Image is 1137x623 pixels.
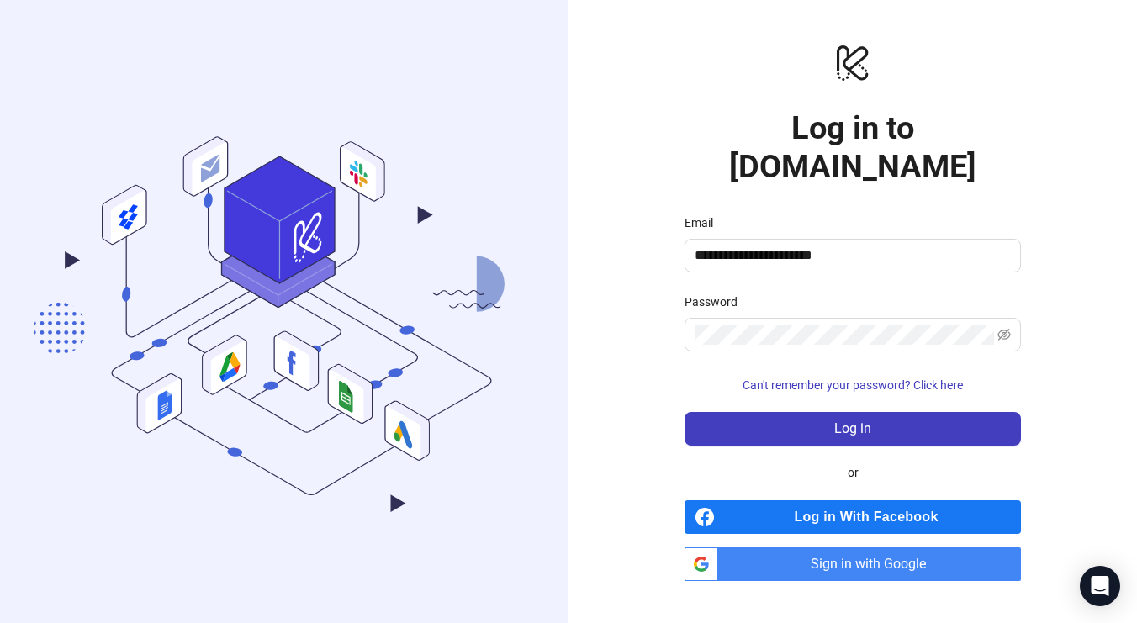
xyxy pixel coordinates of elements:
label: Email [685,214,724,232]
a: Can't remember your password? Click here [685,378,1021,392]
span: Sign in with Google [725,547,1021,581]
span: Log in [834,421,871,436]
span: eye-invisible [997,328,1011,341]
div: Open Intercom Messenger [1080,566,1120,606]
label: Password [685,293,748,311]
span: or [834,463,872,482]
button: Log in [685,412,1021,446]
a: Sign in with Google [685,547,1021,581]
button: Can't remember your password? Click here [685,372,1021,399]
h1: Log in to [DOMAIN_NAME] [685,109,1021,187]
span: Log in With Facebook [722,500,1021,534]
span: Can't remember your password? Click here [743,378,963,392]
input: Email [695,246,1007,266]
a: Log in With Facebook [685,500,1021,534]
input: Password [695,325,994,345]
